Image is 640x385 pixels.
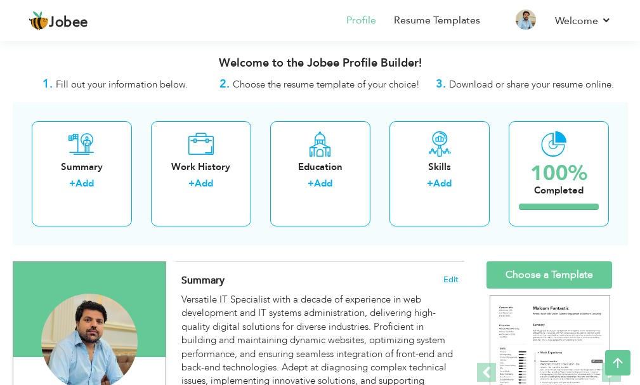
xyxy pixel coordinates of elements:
[436,76,446,92] strong: 3.
[530,184,587,197] div: Completed
[181,274,459,287] h4: Adding a summary is a quick and easy way to highlight your experience and interests.
[181,273,225,287] span: Summary
[69,177,75,190] label: +
[487,261,612,289] a: Choose a Template
[195,177,213,190] a: Add
[308,177,314,190] label: +
[443,275,459,284] span: Edit
[49,16,88,30] span: Jobee
[449,78,614,91] span: Download or share your resume online.
[394,13,480,28] a: Resume Templates
[29,11,88,31] a: Jobee
[42,76,53,92] strong: 1.
[188,177,195,190] label: +
[161,160,241,174] div: Work History
[56,78,188,91] span: Fill out your information below.
[346,13,376,28] a: Profile
[427,177,433,190] label: +
[433,177,452,190] a: Add
[42,160,122,174] div: Summary
[314,177,332,190] a: Add
[530,163,587,184] div: 100%
[219,76,230,92] strong: 2.
[280,160,360,174] div: Education
[555,13,611,29] a: Welcome
[516,10,536,30] img: Profile Img
[233,78,420,91] span: Choose the resume template of your choice!
[13,57,628,70] h3: Welcome to the Jobee Profile Builder!
[400,160,480,174] div: Skills
[29,11,49,31] img: jobee.io
[75,177,94,190] a: Add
